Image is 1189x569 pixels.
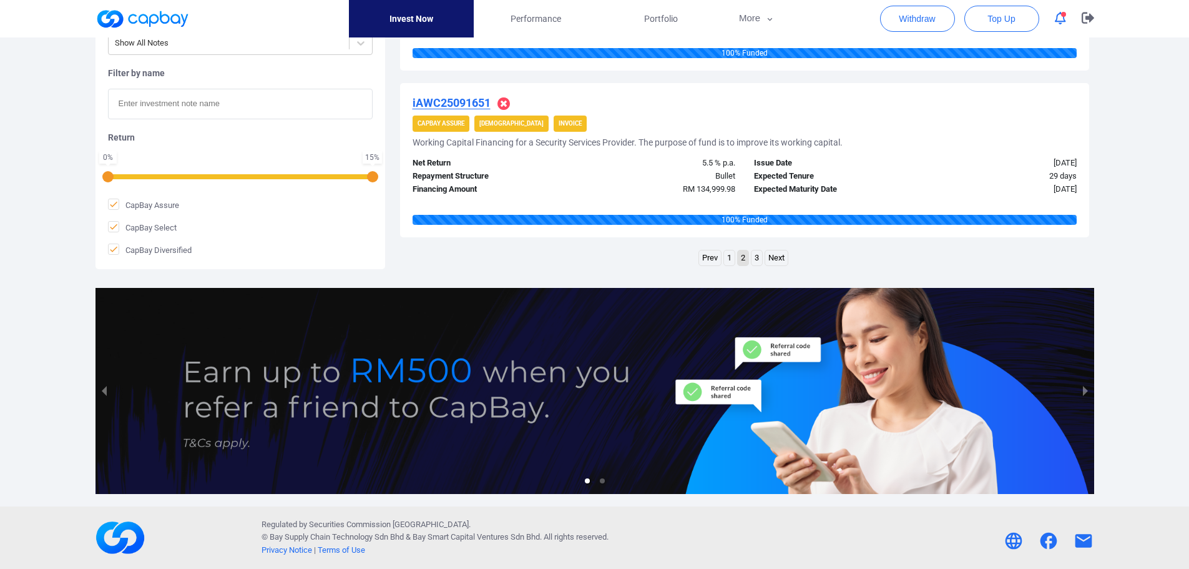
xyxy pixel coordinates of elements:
[574,157,745,170] div: 5.5 % p.a.
[403,170,574,183] div: Repayment Structure
[751,250,762,266] a: Page 3
[683,184,735,194] span: RM 134,999.98
[95,288,113,493] button: previous slide / item
[108,89,373,119] input: Enter investment note name
[699,250,721,266] a: Previous page
[413,48,1077,58] div: 100 % Funded
[880,6,955,32] button: Withdraw
[745,183,916,196] div: Expected Maturity Date
[600,478,605,483] li: slide item 2
[262,518,609,557] p: Regulated by Securities Commission [GEOGRAPHIC_DATA]. © Bay Supply Chain Technology Sdn Bhd & . A...
[915,157,1086,170] div: [DATE]
[262,545,312,555] a: Privacy Notice
[413,137,843,148] h5: Working Capital Financing for a Security Services Provider. The purpose of fund is to improve its...
[987,12,1015,25] span: Top Up
[915,183,1086,196] div: [DATE]
[724,250,735,266] a: Page 1
[108,199,179,211] span: CapBay Assure
[108,244,192,256] span: CapBay Diversified
[511,12,561,26] span: Performance
[915,170,1086,183] div: 29 days
[644,12,678,26] span: Portfolio
[574,170,745,183] div: Bullet
[418,120,464,127] strong: CapBay Assure
[479,120,544,127] strong: [DEMOGRAPHIC_DATA]
[403,157,574,170] div: Net Return
[413,96,491,109] u: iAWC25091651
[95,513,145,563] img: footerLogo
[413,532,540,542] span: Bay Smart Capital Ventures Sdn Bhd
[585,478,590,483] li: slide item 1
[108,67,373,79] h5: Filter by name
[1077,288,1094,493] button: next slide / item
[108,132,373,143] h5: Return
[765,250,788,266] a: Next page
[108,221,177,234] span: CapBay Select
[413,215,1077,225] div: 100 % Funded
[102,154,114,161] div: 0 %
[745,170,916,183] div: Expected Tenure
[365,154,379,161] div: 15 %
[964,6,1039,32] button: Top Up
[318,545,365,555] a: Terms of Use
[403,183,574,196] div: Financing Amount
[745,157,916,170] div: Issue Date
[559,120,582,127] strong: Invoice
[738,250,748,266] a: Page 2 is your current page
